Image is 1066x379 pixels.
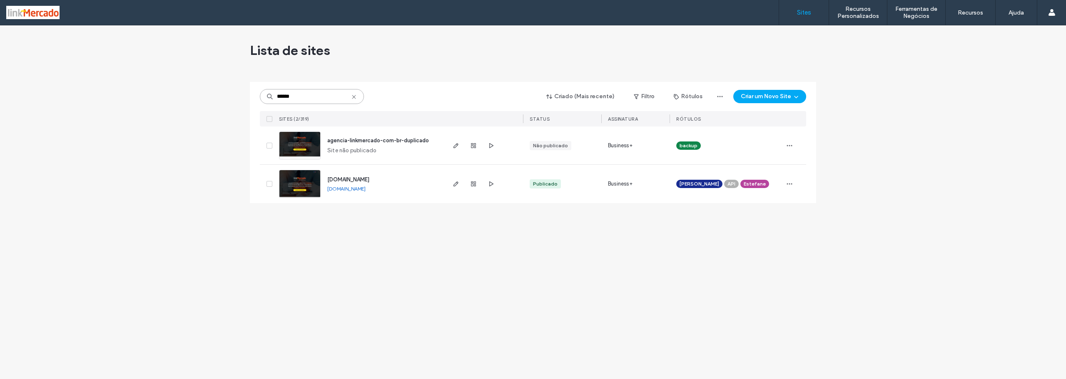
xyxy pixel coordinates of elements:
[887,5,945,20] label: Ferramentas de Negócios
[533,142,568,149] div: Não publicado
[727,180,735,188] span: API
[327,176,369,183] a: [DOMAIN_NAME]
[279,116,309,122] span: Sites (2/319)
[530,116,550,122] span: STATUS
[608,116,638,122] span: Assinatura
[533,180,558,188] div: Publicado
[829,5,887,20] label: Recursos Personalizados
[797,9,811,16] label: Sites
[608,180,633,188] span: Business+
[327,146,376,155] span: Site não publicado
[18,6,40,13] span: Ajuda
[625,90,663,103] button: Filtro
[666,90,710,103] button: Rótulos
[676,116,701,122] span: Rótulos
[1009,9,1024,16] label: Ajuda
[744,180,766,188] span: Estefane
[958,9,983,16] label: Recursos
[733,90,806,103] button: Criar um Novo Site
[680,180,719,188] span: [PERSON_NAME]
[250,42,330,59] span: Lista de sites
[327,186,366,192] a: [DOMAIN_NAME]
[539,90,622,103] button: Criado (Mais recente)
[680,142,697,149] span: backup
[327,137,429,144] a: agencia-linkmercado-com-br-duplicado
[608,141,633,150] span: Business+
